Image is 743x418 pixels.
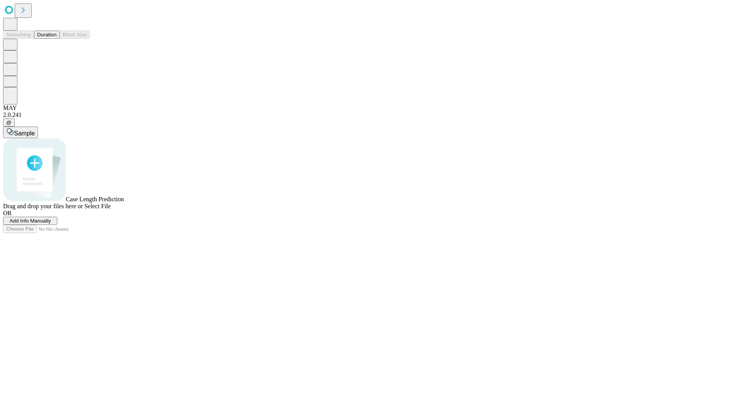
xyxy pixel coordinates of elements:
[3,104,740,111] div: MAY
[66,196,124,202] span: Case Length Prediction
[3,127,38,138] button: Sample
[3,217,57,225] button: Add Info Manually
[34,31,60,39] button: Duration
[6,120,12,125] span: @
[3,210,12,216] span: OR
[60,31,90,39] button: Block Size
[3,111,740,118] div: 2.0.241
[14,130,35,137] span: Sample
[3,203,83,209] span: Drag and drop your files here or
[3,31,34,39] button: Smoothing
[10,218,51,224] span: Add Info Manually
[84,203,111,209] span: Select File
[3,118,15,127] button: @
